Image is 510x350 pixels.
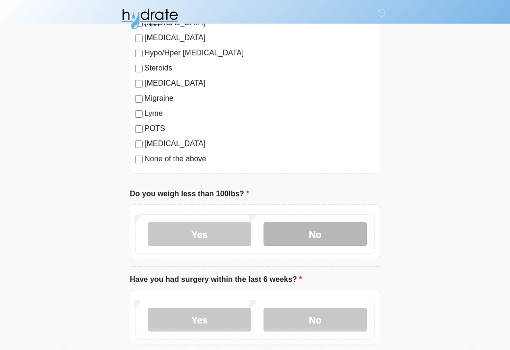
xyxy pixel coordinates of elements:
input: POTS [135,125,143,133]
label: Migraine [144,93,375,104]
label: None of the above [144,153,375,165]
input: Hypo/Hper [MEDICAL_DATA] [135,50,143,57]
label: Have you had surgery within the last 6 weeks? [130,274,302,285]
input: Migraine [135,95,143,103]
label: [MEDICAL_DATA] [144,78,375,89]
label: No [263,308,367,332]
label: [MEDICAL_DATA] [144,32,375,44]
img: Hydrate IV Bar - Fort Collins Logo [120,7,179,31]
input: Lyme [135,110,143,118]
input: [MEDICAL_DATA] [135,140,143,148]
label: Lyme [144,108,375,119]
input: [MEDICAL_DATA] [135,35,143,42]
label: Do you weigh less than 100lbs? [130,188,249,200]
label: Yes [148,308,251,332]
label: No [263,222,367,246]
label: POTS [144,123,375,134]
input: Steroids [135,65,143,72]
input: None of the above [135,156,143,163]
label: Yes [148,222,251,246]
label: Hypo/Hper [MEDICAL_DATA] [144,47,375,59]
label: [MEDICAL_DATA] [144,138,375,149]
input: [MEDICAL_DATA] [135,80,143,87]
label: Steroids [144,62,375,74]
